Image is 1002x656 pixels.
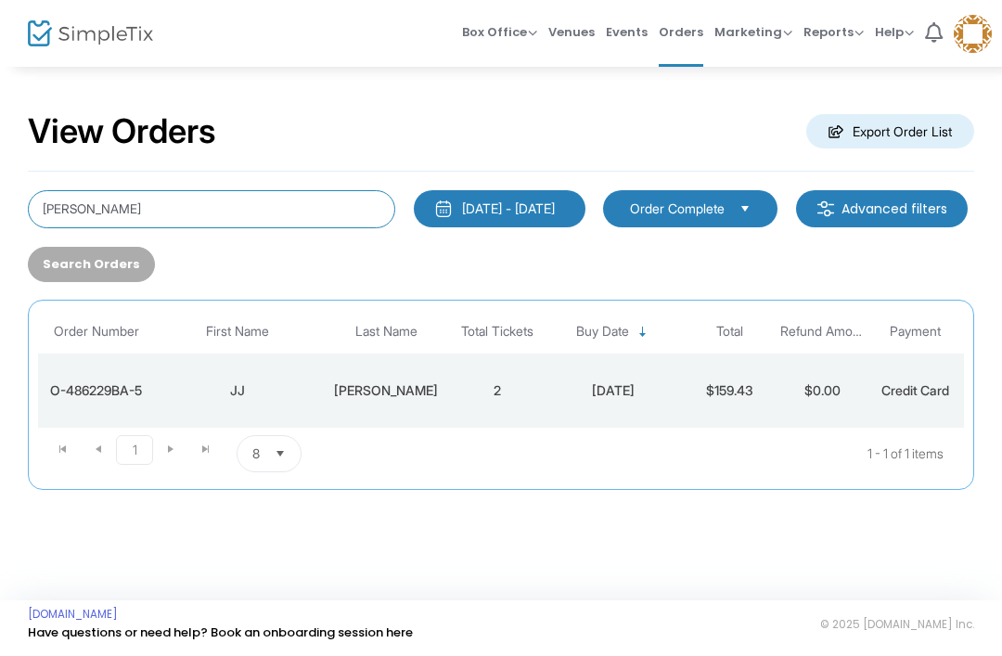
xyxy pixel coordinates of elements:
span: Credit Card [881,382,949,398]
img: filter [816,199,835,218]
span: Marketing [714,23,792,41]
m-button: Export Order List [806,114,974,148]
span: Venues [548,8,595,56]
button: Select [732,199,758,219]
h2: View Orders [28,111,216,152]
button: Select [267,436,293,471]
div: Harvey [326,381,446,400]
m-button: Advanced filters [796,190,968,227]
span: Order Number [54,324,139,340]
button: [DATE] - [DATE] [414,190,585,227]
div: JJ [159,381,316,400]
div: O-486229BA-5 [43,381,149,400]
span: Buy Date [576,324,629,340]
td: $0.00 [776,354,868,428]
span: 8 [252,444,260,463]
span: Sortable [636,325,650,340]
span: Box Office [462,23,537,41]
span: Last Name [355,324,417,340]
a: [DOMAIN_NAME] [28,607,118,622]
th: Total Tickets [451,310,544,354]
td: 2 [451,354,544,428]
span: Payment [890,324,941,340]
span: Order Complete [630,199,725,218]
span: Orders [659,8,703,56]
span: © 2025 [DOMAIN_NAME] Inc. [820,617,974,632]
span: First Name [206,324,269,340]
span: Help [875,23,914,41]
span: Page 1 [116,435,153,465]
a: Have questions or need help? Book an onboarding session here [28,624,413,641]
kendo-pager-info: 1 - 1 of 1 items [486,435,944,472]
div: 3/27/2025 [548,381,678,400]
td: $159.43 [683,354,776,428]
span: Reports [803,23,864,41]
div: Data table [38,310,964,428]
div: [DATE] - [DATE] [462,199,555,218]
input: Search by name, email, phone, order number, ip address, or last 4 digits of card [28,190,395,228]
th: Refund Amount [776,310,868,354]
span: Events [606,8,648,56]
img: monthly [434,199,453,218]
th: Total [683,310,776,354]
